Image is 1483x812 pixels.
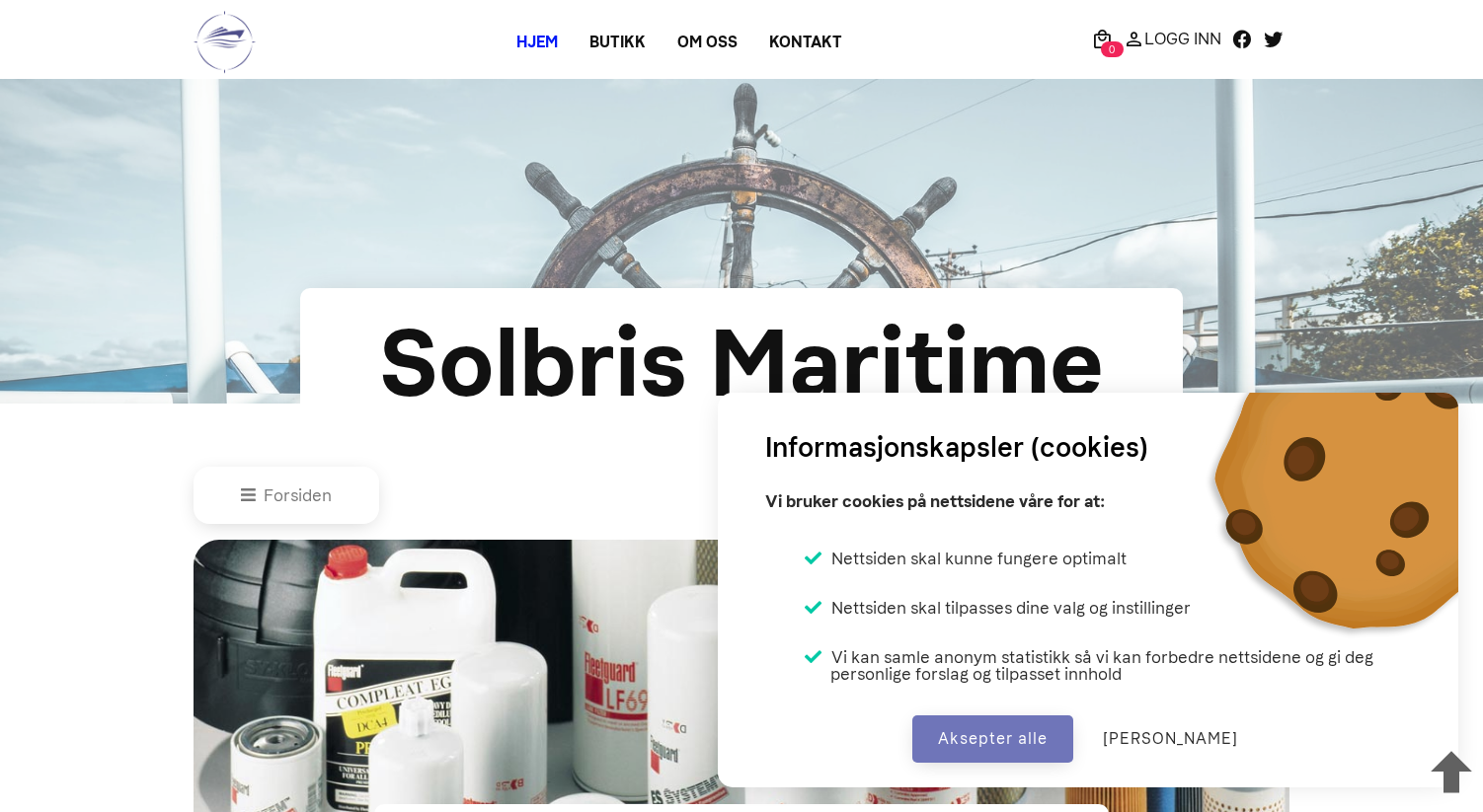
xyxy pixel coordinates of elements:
[753,25,858,60] a: Kontakt
[241,485,332,505] a: Forsiden
[912,715,1073,763] button: Aksepter alle
[765,427,1148,469] h3: Informasjonskapsler (cookies)
[805,550,1127,567] li: Nettsiden skal kunne fungere optimalt
[805,648,1411,683] li: Vi kan samle anonym statistikk så vi kan forbedre nettsidene og gi deg personlige forslag og tilp...
[1101,41,1124,57] span: 0
[805,599,1191,617] li: Nettsiden skal tilpasses dine valg og instillinger
[1118,27,1226,50] a: Logg Inn
[194,10,256,74] img: logo
[364,293,1119,435] div: Solbris Maritime
[1077,715,1264,763] button: [PERSON_NAME]
[501,25,574,60] a: Hjem
[662,25,753,60] a: Om oss
[194,467,1289,524] nav: breadcrumb
[574,25,662,60] a: Butikk
[765,484,1105,518] p: Vi bruker cookies på nettsidene våre for at:
[1086,27,1118,50] a: 0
